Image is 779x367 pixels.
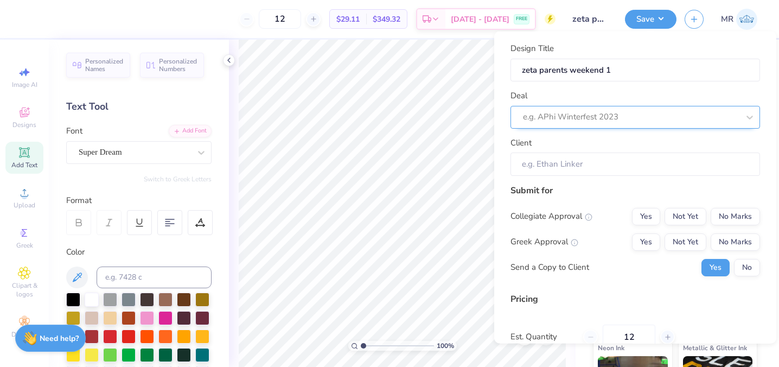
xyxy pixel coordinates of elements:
label: Deal [510,90,527,102]
span: [DATE] - [DATE] [451,14,509,25]
button: Switch to Greek Letters [144,175,212,184]
div: Pricing [510,292,760,305]
span: Upload [14,201,35,210]
div: Color [66,246,212,258]
input: – – [259,9,301,29]
span: Greek [16,241,33,250]
input: – – [603,324,655,349]
div: Greek Approval [510,236,578,248]
a: MR [721,9,757,30]
div: Format [66,194,213,207]
span: Personalized Numbers [159,58,197,73]
div: Collegiate Approval [510,210,592,223]
div: Add Font [169,125,212,137]
div: Text Tool [66,99,212,114]
span: MR [721,13,733,26]
label: Font [66,125,82,137]
span: Clipart & logos [5,281,43,299]
strong: Need help? [40,333,79,344]
div: Submit for [510,184,760,197]
span: FREE [516,15,527,23]
span: Add Text [11,161,37,169]
span: $349.32 [373,14,400,25]
img: Micaela Rothenbuhler [736,9,757,30]
span: $29.11 [336,14,360,25]
button: Save [625,10,676,29]
label: Client [510,136,532,149]
span: Image AI [12,80,37,89]
input: Untitled Design [564,8,617,30]
span: 100 % [437,341,454,351]
button: No Marks [711,233,760,250]
span: Designs [12,121,36,129]
button: No [734,258,760,276]
button: Yes [701,258,730,276]
button: No Marks [711,207,760,225]
input: e.g. 7428 c [97,267,212,288]
label: Design Title [510,42,554,55]
span: Decorate [11,330,37,339]
button: Yes [632,207,660,225]
button: Not Yet [665,233,706,250]
input: e.g. Ethan Linker [510,153,760,176]
label: Est. Quantity [510,331,575,343]
span: Neon Ink [598,342,624,353]
span: Personalized Names [85,58,124,73]
button: Yes [632,233,660,250]
button: Not Yet [665,207,706,225]
div: Send a Copy to Client [510,261,589,274]
span: Metallic & Glitter Ink [683,342,747,353]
